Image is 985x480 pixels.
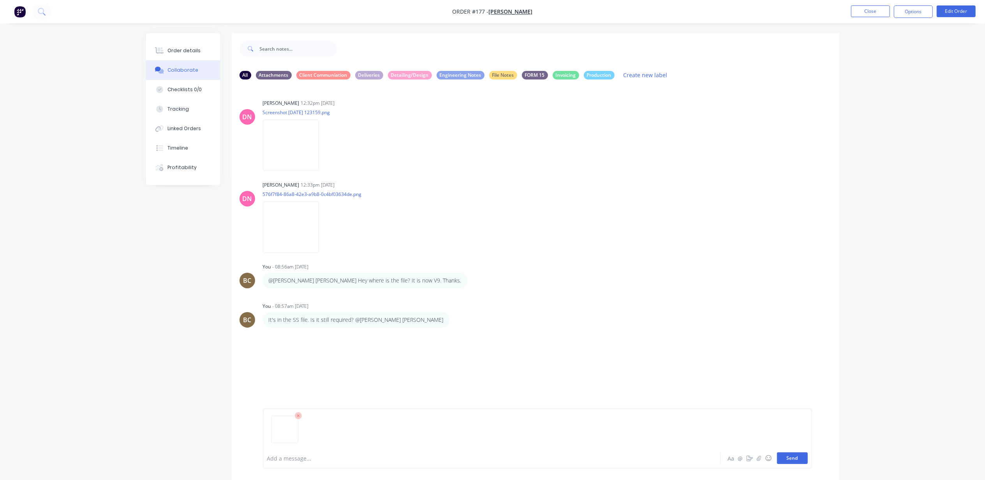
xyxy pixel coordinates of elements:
div: Collaborate [167,67,198,74]
div: Order details [167,47,201,54]
div: Production [584,71,615,79]
button: Tracking [146,99,220,119]
span: Order #177 - [453,8,489,16]
div: [PERSON_NAME] [263,182,300,189]
button: Options [894,5,933,18]
a: [PERSON_NAME] [489,8,533,16]
button: Aa [726,454,736,463]
div: - 08:57am [DATE] [273,303,309,310]
img: Factory [14,6,26,18]
button: Edit Order [937,5,976,17]
button: Order details [146,41,220,60]
button: Send [777,452,808,464]
button: Create new label [619,70,671,80]
div: You [263,303,271,310]
div: Engineering Notes [437,71,485,79]
div: Client Communiation [296,71,351,79]
p: It's in the SS file. Is it still required? @[PERSON_NAME] [PERSON_NAME] [269,316,444,324]
p: 576f7f84-86a8-42e3-a9b8-0c4bf03634de.png [263,191,362,198]
button: Profitability [146,158,220,177]
div: Linked Orders [167,125,201,132]
div: FORM 15 [522,71,548,79]
div: BC [243,315,251,325]
button: Linked Orders [146,119,220,138]
div: All [240,71,251,79]
div: Invoicing [553,71,579,79]
div: Detailing/Design [388,71,432,79]
div: Deliveries [355,71,383,79]
div: Profitability [167,164,197,171]
button: Close [851,5,890,17]
div: - 08:56am [DATE] [273,263,309,270]
div: DN [242,194,252,203]
div: Attachments [256,71,292,79]
div: 12:32pm [DATE] [301,100,335,107]
div: Timeline [167,145,188,152]
button: Checklists 0/0 [146,80,220,99]
div: DN [242,112,252,122]
div: File Notes [489,71,517,79]
button: Collaborate [146,60,220,80]
div: Checklists 0/0 [167,86,202,93]
button: ☺ [764,454,773,463]
input: Search notes... [260,41,337,56]
div: You [263,263,271,270]
p: @[PERSON_NAME] [PERSON_NAME] Hey where is the file? It is now V9. Thanks. [269,277,462,284]
div: [PERSON_NAME] [263,100,300,107]
div: Tracking [167,106,189,113]
p: Screenshot [DATE] 123159.png [263,109,330,116]
div: 12:33pm [DATE] [301,182,335,189]
div: BC [243,276,251,285]
button: Timeline [146,138,220,158]
button: @ [736,454,745,463]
